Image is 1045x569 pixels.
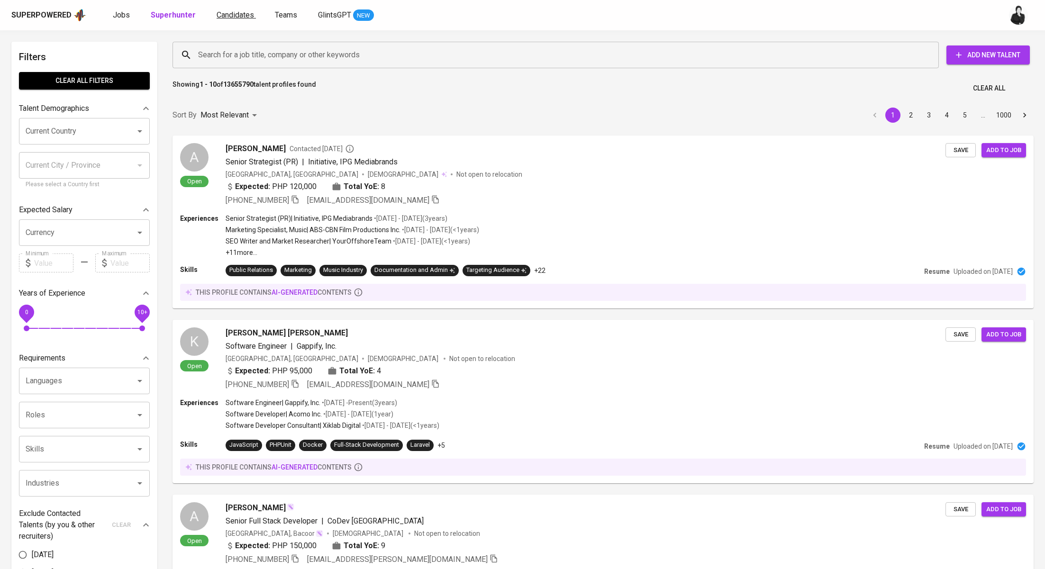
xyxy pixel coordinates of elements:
p: Marketing Specialist, Music | ABS-CBN Film Productions Inc. [226,225,400,235]
p: +11 more ... [226,248,479,257]
div: K [180,327,209,356]
span: CoDev [GEOGRAPHIC_DATA] [327,516,424,525]
b: Expected: [235,181,270,192]
span: 0 [25,309,28,316]
p: • [DATE] - [DATE] ( <1 years ) [400,225,479,235]
span: [PHONE_NUMBER] [226,196,289,205]
h6: Filters [19,49,150,64]
span: Open [183,177,206,185]
div: Exclude Contacted Talents (by you & other recruiters)clear [19,508,150,542]
p: Resume [924,267,950,276]
div: Talent Demographics [19,99,150,118]
span: [DEMOGRAPHIC_DATA] [368,170,440,179]
p: +22 [534,266,545,275]
span: | [321,515,324,527]
div: PHP 95,000 [226,365,312,377]
span: Gappify, Inc. [297,342,336,351]
span: Teams [275,10,297,19]
b: Total YoE: [344,181,379,192]
div: Marketing [284,266,312,275]
p: Uploaded on [DATE] [954,267,1013,276]
span: [DEMOGRAPHIC_DATA] [333,529,405,538]
span: Senior Full Stack Developer [226,516,318,525]
div: JavaScript [229,441,258,450]
div: Public Relations [229,266,273,275]
button: Save [945,327,976,342]
p: Skills [180,265,226,274]
p: Experiences [180,214,226,223]
span: NEW [353,11,374,20]
p: SEO Writer and Market Researcher | YourOffshoreTeam [226,236,391,246]
div: Targeting Audience [466,266,527,275]
img: medwi@glints.com [1009,6,1028,25]
span: 10+ [137,309,147,316]
p: Experiences [180,398,226,407]
button: Save [945,502,976,517]
div: Superpowered [11,10,72,21]
div: Expected Salary [19,200,150,219]
svg: By Philippines recruiter [345,144,354,154]
span: [EMAIL_ADDRESS][DOMAIN_NAME] [307,380,429,389]
button: Go to page 4 [939,108,954,123]
a: Superpoweredapp logo [11,8,86,22]
p: • [DATE] - [DATE] ( <1 years ) [361,421,439,430]
span: Clear All [973,82,1005,94]
span: Save [950,504,971,515]
span: AI-generated [272,463,318,471]
div: PHPUnit [270,441,291,450]
div: Years of Experience [19,284,150,303]
a: Candidates [217,9,256,21]
p: Requirements [19,352,65,364]
button: Clear All filters [19,72,150,90]
span: Jobs [113,10,130,19]
span: Candidates [217,10,254,19]
nav: pagination navigation [866,108,1034,123]
span: | [302,156,304,168]
span: Contacted [DATE] [290,144,354,154]
p: Uploaded on [DATE] [954,442,1013,451]
div: Most Relevant [200,107,260,124]
button: Open [133,443,146,456]
a: Jobs [113,9,132,21]
span: [EMAIL_ADDRESS][PERSON_NAME][DOMAIN_NAME] [307,555,488,564]
div: Requirements [19,349,150,368]
span: [PHONE_NUMBER] [226,380,289,389]
a: Superhunter [151,9,198,21]
span: 8 [381,181,385,192]
p: Years of Experience [19,288,85,299]
p: Most Relevant [200,109,249,121]
p: Expected Salary [19,204,73,216]
p: Not open to relocation [414,529,480,538]
p: this profile contains contents [196,288,352,297]
p: • [DATE] - Present ( 3 years ) [320,398,397,407]
button: Open [133,374,146,388]
p: Skills [180,440,226,449]
div: Laravel [410,441,430,450]
a: Teams [275,9,299,21]
b: Total YoE: [339,365,375,377]
p: Software Developer Consultant | Xiklab Digital [226,421,361,430]
b: Superhunter [151,10,196,19]
p: this profile contains contents [196,462,352,472]
a: GlintsGPT NEW [318,9,374,21]
p: Not open to relocation [456,170,522,179]
b: Total YoE: [344,540,379,551]
span: Clear All filters [27,75,142,87]
input: Value [110,253,150,272]
div: [GEOGRAPHIC_DATA], Bacoor [226,529,323,538]
p: Software Developer | Acomo Inc. [226,409,322,419]
input: Value [34,253,73,272]
span: 9 [381,540,385,551]
button: Go to next page [1017,108,1032,123]
span: Open [183,362,206,370]
span: Add New Talent [954,49,1022,61]
p: • [DATE] - [DATE] ( 1 year ) [322,409,393,419]
span: [PHONE_NUMBER] [226,555,289,564]
button: page 1 [885,108,900,123]
span: GlintsGPT [318,10,351,19]
p: Exclude Contacted Talents (by you & other recruiters) [19,508,106,542]
button: Save [945,143,976,158]
span: [EMAIL_ADDRESS][DOMAIN_NAME] [307,196,429,205]
img: app logo [73,8,86,22]
span: [DEMOGRAPHIC_DATA] [368,354,440,363]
